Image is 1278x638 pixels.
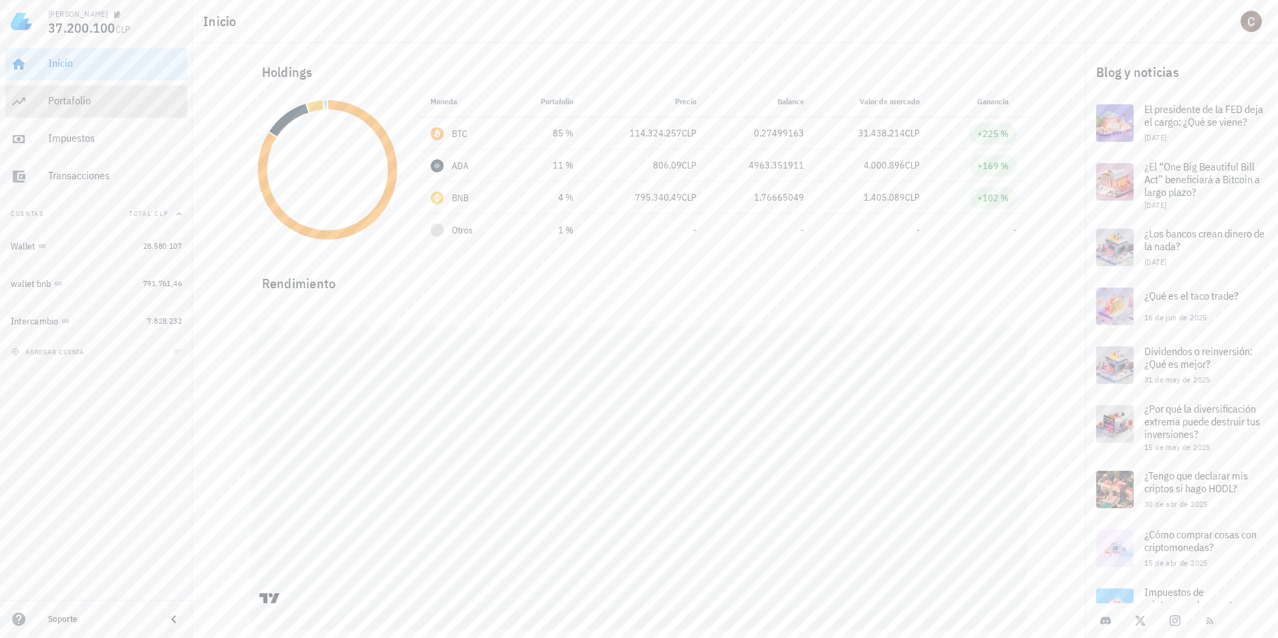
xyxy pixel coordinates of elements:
span: 114.324.257 [630,127,682,139]
span: Total CLP [129,209,168,218]
span: - [801,224,804,236]
span: 15 de abr de 2025 [1144,558,1208,568]
div: BNB [452,191,469,205]
div: wallet bnb [11,278,51,290]
a: ¿El “One Big Beautiful Bill Act” beneficiará a Bitcoin a largo plazo? [DATE] [1085,152,1278,218]
span: 37.200.100 [48,19,116,37]
a: ¿Por qué la diversificación extrema puede destruir tus inversiones? 15 de may de 2025 [1085,395,1278,460]
div: Blog y noticias [1085,51,1278,94]
span: 791.761,46 [143,278,182,288]
span: ¿El “One Big Beautiful Bill Act” beneficiará a Bitcoin a largo plazo? [1144,160,1260,199]
span: 15 de may de 2025 [1144,442,1210,452]
th: Portafolio [508,86,584,118]
div: 4 % [519,191,573,205]
div: ADA-icon [430,159,444,173]
div: BTC [452,127,468,140]
span: 31 de may de 2025 [1144,375,1210,385]
span: El presidente de la FED deja el cargo: ¿Qué se viene? [1144,102,1263,128]
div: 11 % [519,158,573,173]
a: ¿Los bancos crean dinero de la nada? [DATE] [1085,218,1278,277]
span: - [916,224,920,236]
a: wallet bnb 791.761,46 [5,268,187,300]
div: Transacciones [48,169,182,182]
div: Holdings [251,51,1027,94]
div: 1,76665049 [718,191,804,205]
a: ¿Qué es el taco trade? 16 de jun de 2025 [1085,277,1278,336]
div: Portafolio [48,94,182,107]
span: 31.438.214 [858,127,905,139]
span: CLP [116,23,131,35]
th: Precio [584,86,708,118]
div: [PERSON_NAME] [48,9,108,19]
span: ¿Tengo que declarar mis criptos si hago HODL? [1144,469,1248,495]
span: 7.828.232 [147,316,182,326]
span: 16 de jun de 2025 [1144,312,1207,322]
a: Wallet 28.580.107 [5,230,187,262]
span: 806,09 [653,159,682,171]
div: 4963,351911 [718,158,804,173]
span: 795.340,49 [635,191,682,203]
span: CLP [682,127,696,139]
span: ¿Qué es el taco trade? [1144,289,1239,302]
span: 1.405.089 [864,191,905,203]
div: 0,27499163 [718,126,804,140]
div: Wallet [11,241,35,252]
span: CLP [905,159,920,171]
div: +225 % [977,127,1009,140]
span: ¿Por qué la diversificación extrema puede destruir tus inversiones? [1144,402,1260,441]
th: Valor de mercado [815,86,930,118]
div: 85 % [519,126,573,140]
div: +102 % [977,191,1009,205]
div: +169 % [977,159,1009,173]
h1: Inicio [203,11,242,32]
a: Portafolio [5,86,187,118]
span: [DATE] [1144,200,1166,210]
button: agregar cuenta [8,345,90,358]
span: ¿Cómo comprar cosas con criptomonedas? [1144,528,1257,554]
span: 28.580.107 [143,241,182,251]
div: BTC-icon [430,127,444,140]
span: CLP [905,191,920,203]
a: Impuestos [5,123,187,155]
div: Soporte [48,614,155,625]
a: ¿Tengo que declarar mis criptos si hago HODL? 30 de abr de 2025 [1085,460,1278,519]
span: - [1013,224,1017,236]
span: Otros [452,223,473,237]
span: CLP [682,191,696,203]
img: LedgiFi [11,11,32,32]
span: ¿Los bancos crean dinero de la nada? [1144,227,1265,253]
th: Balance [707,86,815,118]
span: [DATE] [1144,257,1166,267]
div: avatar [1241,11,1262,32]
span: CLP [682,159,696,171]
th: Moneda [420,86,509,118]
div: Inicio [48,57,182,70]
a: Inicio [5,48,187,80]
a: Charting by TradingView [258,592,281,605]
span: [DATE] [1144,132,1166,142]
div: BNB-icon [430,191,444,205]
span: Dividendos o reinversión: ¿Qué es mejor? [1144,344,1253,370]
div: 1 % [519,223,573,237]
div: Intercambio [11,316,59,327]
div: Impuestos [48,132,182,144]
span: CLP [905,127,920,139]
a: Transacciones [5,161,187,193]
button: CuentasTotal CLP [5,198,187,230]
a: ¿Cómo comprar cosas con criptomonedas? 15 de abr de 2025 [1085,519,1278,578]
a: Dividendos o reinversión: ¿Qué es mejor? 31 de may de 2025 [1085,336,1278,395]
span: 30 de abr de 2025 [1144,499,1208,509]
div: ADA [452,159,469,173]
span: agregar cuenta [14,348,84,356]
a: El presidente de la FED deja el cargo: ¿Qué se viene? [DATE] [1085,94,1278,152]
div: Rendimiento [251,262,1027,294]
span: Ganancia [977,96,1017,106]
span: 4.000.896 [864,159,905,171]
span: - [693,224,696,236]
a: Intercambio 7.828.232 [5,305,187,337]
